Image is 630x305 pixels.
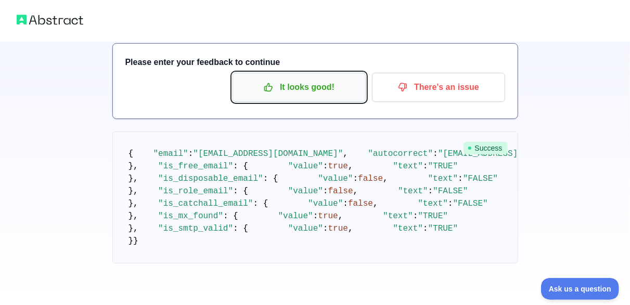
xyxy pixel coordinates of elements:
[428,162,458,171] span: "TRUE"
[125,56,505,69] h3: Please enter your feedback to continue
[308,199,343,208] span: "value"
[278,211,313,221] span: "value"
[433,149,438,158] span: :
[418,199,448,208] span: "text"
[433,187,468,196] span: "FALSE"
[328,224,348,233] span: true
[423,162,428,171] span: :
[541,278,620,300] iframe: Toggle Customer Support
[328,187,353,196] span: false
[393,224,423,233] span: "text"
[373,199,378,208] span: ,
[253,199,268,208] span: : {
[413,211,418,221] span: :
[318,174,353,183] span: "value"
[383,174,388,183] span: ,
[158,211,223,221] span: "is_mx_found"
[188,149,194,158] span: :
[328,162,348,171] span: true
[353,187,358,196] span: ,
[233,73,366,102] button: It looks good!
[288,187,323,196] span: "value"
[153,149,188,158] span: "email"
[348,199,373,208] span: false
[343,199,348,208] span: :
[418,211,448,221] span: "TRUE"
[428,187,433,196] span: :
[458,174,463,183] span: :
[158,199,253,208] span: "is_catchall_email"
[17,12,83,27] img: Abstract logo
[383,211,413,221] span: "text"
[380,78,497,96] p: There's an issue
[158,187,233,196] span: "is_role_email"
[428,224,458,233] span: "TRUE"
[393,162,423,171] span: "text"
[193,149,343,158] span: "[EMAIL_ADDRESS][DOMAIN_NAME]"
[323,224,328,233] span: :
[453,199,488,208] span: "FALSE"
[448,199,453,208] span: :
[398,187,428,196] span: "text"
[158,224,233,233] span: "is_smtp_valid"
[158,162,233,171] span: "is_free_email"
[338,211,343,221] span: ,
[428,174,458,183] span: "text"
[323,162,328,171] span: :
[348,162,353,171] span: ,
[438,149,588,158] span: "[EMAIL_ADDRESS][DOMAIN_NAME]"
[358,174,383,183] span: false
[233,224,248,233] span: : {
[233,162,248,171] span: : {
[463,174,498,183] span: "FALSE"
[313,211,318,221] span: :
[233,187,248,196] span: : {
[323,187,328,196] span: :
[423,224,428,233] span: :
[128,149,134,158] span: {
[348,224,353,233] span: ,
[288,162,323,171] span: "value"
[343,149,348,158] span: ,
[223,211,238,221] span: : {
[464,142,508,154] span: Success
[263,174,278,183] span: : {
[240,78,358,96] p: It looks good!
[368,149,433,158] span: "autocorrect"
[318,211,338,221] span: true
[353,174,358,183] span: :
[158,174,263,183] span: "is_disposable_email"
[372,73,505,102] button: There's an issue
[288,224,323,233] span: "value"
